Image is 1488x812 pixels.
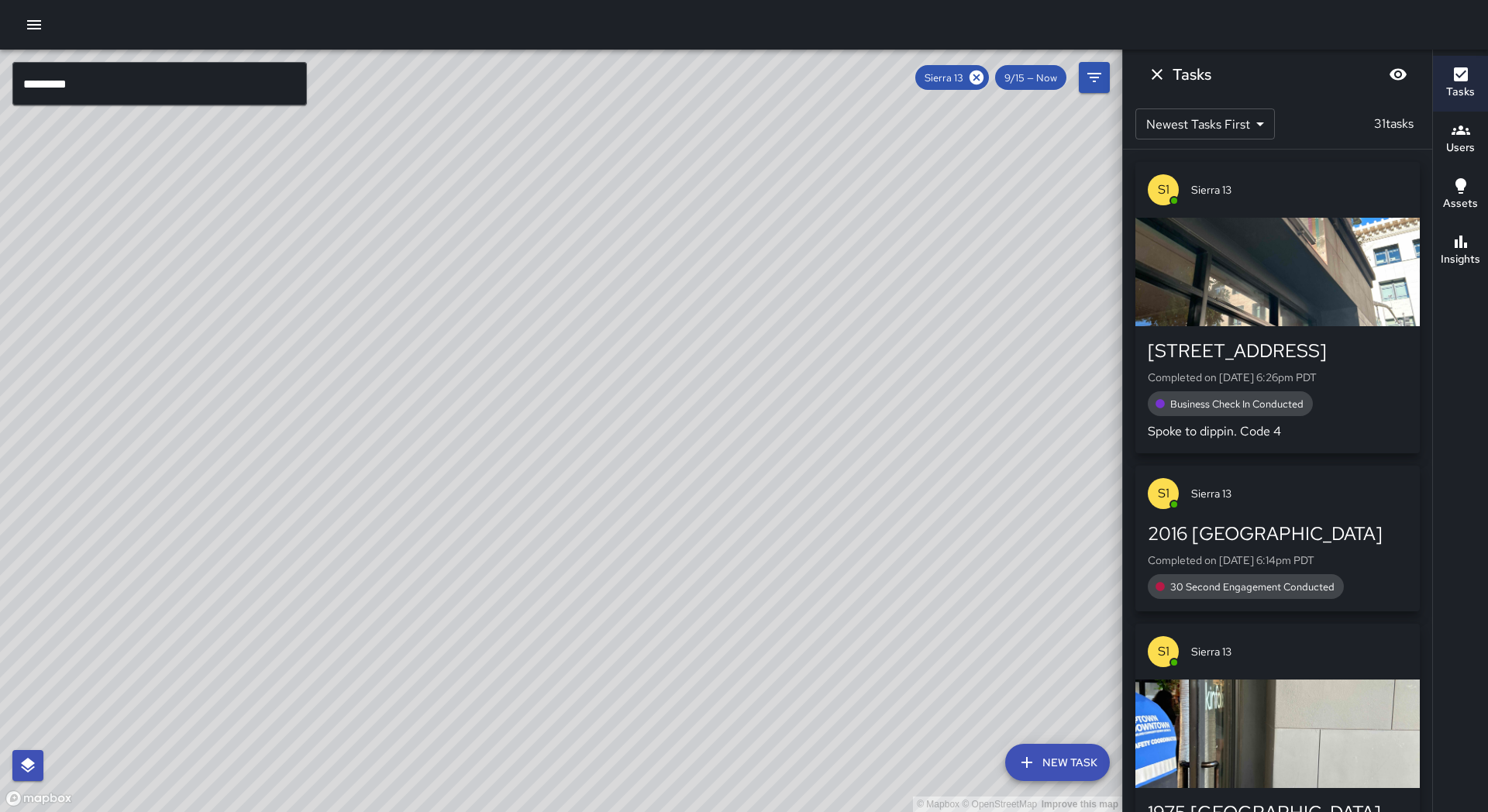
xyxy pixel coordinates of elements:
p: Completed on [DATE] 6:14pm PDT [1148,552,1407,568]
h6: Tasks [1173,62,1211,87]
h6: Users [1446,139,1475,157]
button: Filters [1079,62,1110,93]
p: Completed on [DATE] 6:26pm PDT [1148,370,1407,385]
p: S1 [1158,642,1169,661]
h6: Insights [1441,251,1480,268]
button: New Task [1005,744,1110,781]
span: 30 Second Engagement Conducted [1161,580,1344,594]
button: S1Sierra 13[STREET_ADDRESS]Completed on [DATE] 6:26pm PDTBusiness Check In ConductedSpoke to dipp... [1135,162,1420,453]
button: Users [1433,112,1488,167]
button: Insights [1433,223,1488,279]
span: Sierra 13 [915,71,973,84]
span: Sierra 13 [1191,486,1407,501]
div: 2016 [GEOGRAPHIC_DATA] [1148,521,1407,546]
button: Dismiss [1142,59,1173,90]
span: 9/15 — Now [995,71,1066,84]
span: Sierra 13 [1191,182,1407,198]
div: Newest Tasks First [1135,108,1275,139]
p: Spoke to dippin. Code 4 [1148,422,1407,441]
span: Sierra 13 [1191,644,1407,659]
button: Tasks [1433,56,1488,112]
span: Business Check In Conducted [1161,397,1313,411]
p: S1 [1158,181,1169,199]
div: [STREET_ADDRESS] [1148,339,1407,363]
div: Sierra 13 [915,65,989,90]
h6: Assets [1443,195,1478,212]
h6: Tasks [1446,84,1475,101]
button: S1Sierra 132016 [GEOGRAPHIC_DATA]Completed on [DATE] 6:14pm PDT30 Second Engagement Conducted [1135,466,1420,611]
button: Assets [1433,167,1488,223]
p: S1 [1158,484,1169,503]
p: 31 tasks [1368,115,1420,133]
button: Blur [1383,59,1414,90]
